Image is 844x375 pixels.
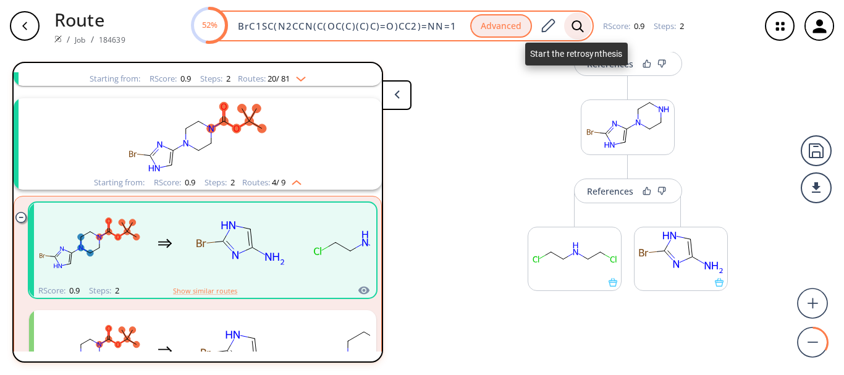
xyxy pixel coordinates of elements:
p: Route [54,6,125,33]
a: 184639 [99,35,125,45]
div: RScore : [154,179,195,187]
button: References [574,51,682,76]
button: Show similar routes [173,285,237,297]
span: 20 / 81 [268,75,290,83]
svg: Nc1c[nH]c(Br)n1 [185,204,296,282]
a: Job [75,35,85,45]
span: 0.9 [632,20,644,32]
span: 0.9 [179,73,191,84]
button: Advanced [470,14,532,38]
button: References [574,179,682,203]
span: 2 [229,177,235,188]
div: Routes: [242,179,302,187]
div: Routes: [238,75,306,83]
img: Up [285,175,302,185]
svg: Brc1nc(N2CCNCC2)c[nH]1 [581,100,674,151]
li: / [91,33,94,46]
div: Starting from: [90,75,140,83]
input: Enter SMILES [230,20,470,32]
div: Steps : [654,22,684,30]
span: 2 [113,285,119,296]
span: 0.9 [67,285,80,296]
text: 52% [201,19,217,30]
svg: Nc1c[nH]c(Br)n1 [635,227,727,278]
div: Starting from: [94,179,145,187]
div: Steps : [205,179,235,187]
div: RScore : [38,287,80,295]
img: Spaya logo [54,35,62,43]
span: 2 [224,73,230,84]
div: RScore : [603,22,644,30]
li: / [67,33,70,46]
svg: ClCCNCCCl [528,227,621,278]
svg: ClCCNCCCl [308,204,420,282]
img: Down [290,72,306,82]
div: Start the retrosynthesis [525,43,628,65]
svg: CC(C)(C)OC(=O)N1CCN(c2c[nH]c(Br)n2)CC1 [37,98,358,175]
span: 0.9 [183,177,195,188]
div: Steps : [200,75,230,83]
svg: CC(C)(C)OC(=O)N1CCN(c2c[nH]c(Br)n2)CC1 [34,204,145,282]
span: 2 [678,20,684,32]
div: Steps : [89,287,119,295]
div: References [587,60,633,68]
span: 4 / 9 [272,179,285,187]
div: References [587,187,633,195]
div: RScore : [150,75,191,83]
